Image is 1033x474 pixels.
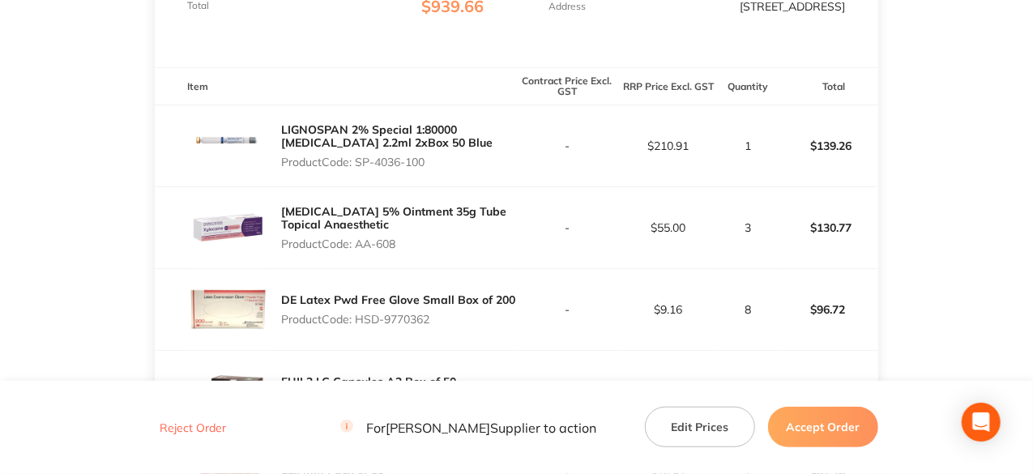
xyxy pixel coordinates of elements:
[618,303,718,316] p: $9.16
[281,374,456,389] a: FUJI 2 LC Capsules A2 Box of 50
[768,407,878,447] button: Accept Order
[281,237,516,250] p: Product Code: AA-608
[778,372,877,411] p: $211.82
[549,1,587,12] p: Address
[187,351,268,432] img: NmRycjA0aw
[617,67,719,105] th: RRP Price Excl. GST
[281,313,515,326] p: Product Code: HSD-9770362
[962,403,1001,442] div: Open Intercom Messenger
[281,204,506,232] a: [MEDICAL_DATA] 5% Ointment 35g Tube Topical Anaesthetic
[518,303,617,316] p: -
[618,221,718,234] p: $55.00
[777,67,878,105] th: Total
[518,139,617,152] p: -
[719,67,776,105] th: Quantity
[778,208,877,247] p: $130.77
[281,122,493,150] a: LIGNOSPAN 2% Special 1:80000 [MEDICAL_DATA] 2.2ml 2xBox 50 Blue
[618,139,718,152] p: $210.91
[281,156,516,169] p: Product Code: SP-4036-100
[281,293,515,307] a: DE Latex Pwd Free Glove Small Box of 200
[778,126,877,165] p: $139.26
[187,269,268,350] img: M3BhZmRsaw
[187,105,268,186] img: ZDVleTZ0dQ
[187,187,268,268] img: ZzRqd2Zzdg
[518,221,617,234] p: -
[645,407,755,447] button: Edit Prices
[155,67,516,105] th: Item
[778,290,877,329] p: $96.72
[719,221,775,234] p: 3
[719,139,775,152] p: 1
[340,420,596,435] p: For [PERSON_NAME] Supplier to action
[719,303,775,316] p: 8
[517,67,618,105] th: Contract Price Excl. GST
[155,421,231,435] button: Reject Order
